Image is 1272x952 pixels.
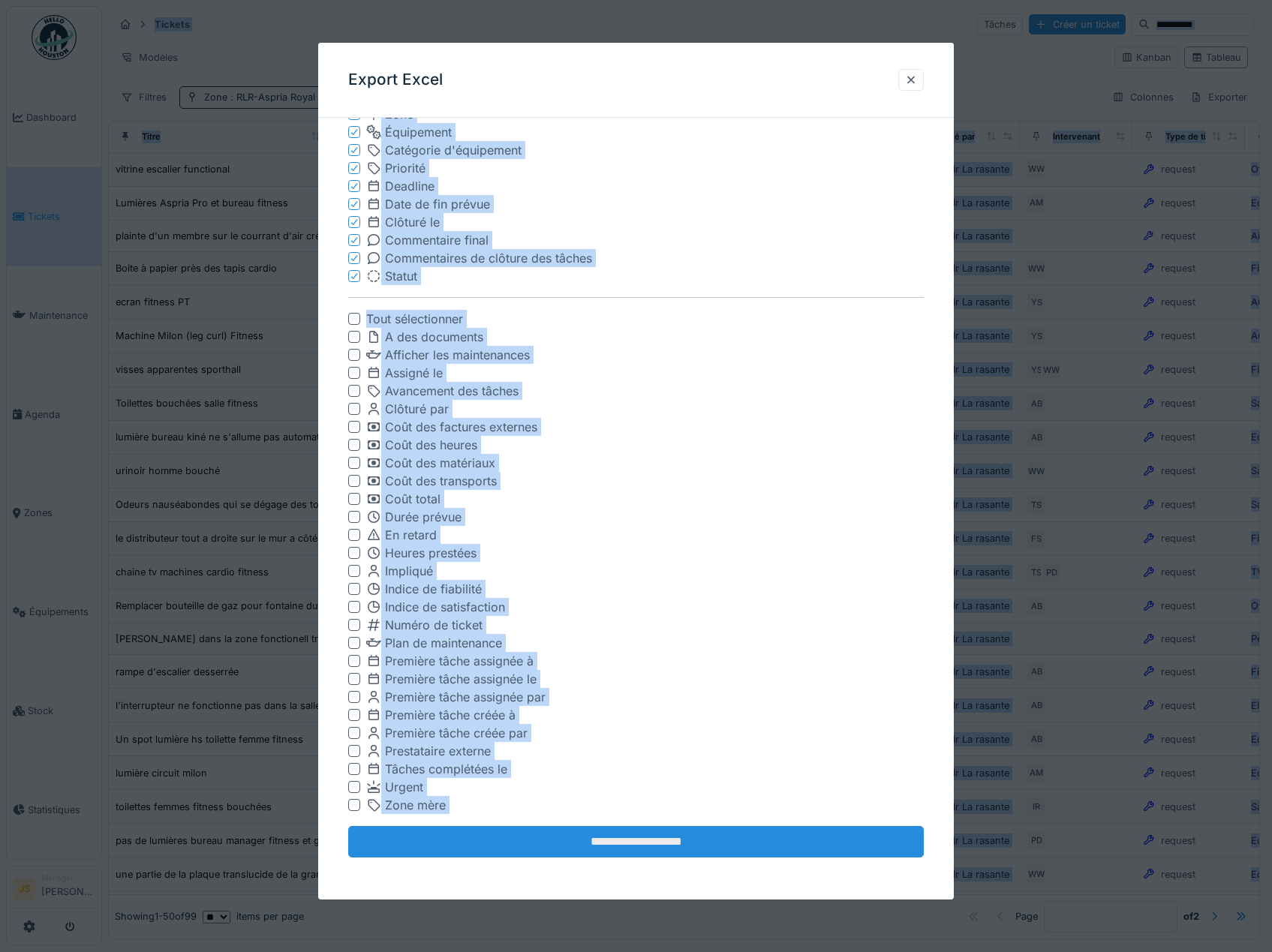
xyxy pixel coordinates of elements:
div: Clôturé le [366,213,440,231]
div: Plan de maintenance [366,634,502,652]
div: Avancement des tâches [366,382,519,400]
div: Durée prévue [366,508,462,526]
div: A des documents [366,328,483,346]
div: Prestataire externe [366,742,491,760]
div: Coût des transports [366,472,497,490]
div: Clôturé par [366,400,449,418]
div: Zone mère [366,796,446,814]
h3: Export Excel [348,71,443,89]
div: Numéro de ticket [366,616,483,634]
div: Date de fin prévue [366,195,490,213]
div: Tout sélectionner [366,310,463,328]
div: Assigné le [366,364,443,382]
div: Commentaires de clôture des tâches [366,249,592,267]
div: Première tâche assignée par [366,688,546,706]
div: Coût total [366,490,441,508]
div: Deadline [366,177,435,195]
div: Catégorie d'équipement [366,141,522,159]
div: Tâches complétées le [366,760,507,778]
div: Première tâche créée par [366,724,528,742]
div: Indice de fiabilité [366,580,482,598]
div: Coût des matériaux [366,454,495,472]
div: Priorité [366,159,426,177]
div: Impliqué [366,562,433,580]
div: Commentaire final [366,231,489,249]
div: Heures prestées [366,544,477,562]
div: Coût des heures [366,436,477,454]
div: Indice de satisfaction [366,598,505,616]
div: En retard [366,526,437,544]
div: Première tâche assignée à [366,652,534,670]
div: Équipement [366,123,452,141]
div: Première tâche créée à [366,706,516,724]
div: Statut [366,267,417,285]
div: Coût des factures externes [366,418,537,436]
div: Première tâche assignée le [366,670,537,688]
div: Urgent [366,778,423,796]
div: Afficher les maintenances [366,346,530,364]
